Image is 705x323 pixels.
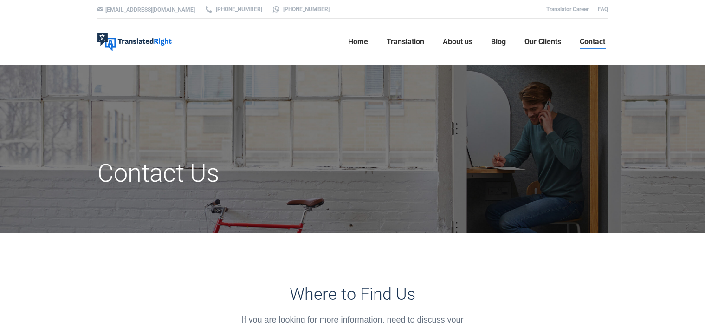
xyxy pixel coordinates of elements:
[105,7,195,13] a: [EMAIL_ADDRESS][DOMAIN_NAME]
[577,27,608,57] a: Contact
[384,27,427,57] a: Translation
[272,5,330,13] a: [PHONE_NUMBER]
[345,27,371,57] a: Home
[443,37,472,46] span: About us
[546,6,589,13] a: Translator Career
[228,284,477,304] h3: Where to Find Us
[387,37,424,46] span: Translation
[524,37,561,46] span: Our Clients
[491,37,506,46] span: Blog
[204,5,262,13] a: [PHONE_NUMBER]
[522,27,564,57] a: Our Clients
[348,37,368,46] span: Home
[580,37,605,46] span: Contact
[97,33,172,51] img: Translated Right
[488,27,509,57] a: Blog
[97,158,433,189] h1: Contact Us
[598,6,608,13] a: FAQ
[440,27,475,57] a: About us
